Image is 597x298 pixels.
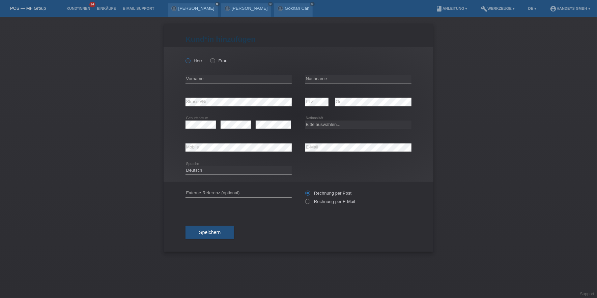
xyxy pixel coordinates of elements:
[186,35,411,43] h1: Kund*in hinzufügen
[232,6,268,11] a: [PERSON_NAME]
[216,2,219,6] i: close
[63,6,93,10] a: Kund*innen
[311,2,314,6] i: close
[432,6,471,10] a: bookAnleitung ▾
[178,6,215,11] a: [PERSON_NAME]
[310,2,315,6] a: close
[210,58,215,63] input: Frau
[550,5,557,12] i: account_circle
[525,6,540,10] a: DE ▾
[285,6,309,11] a: Gökhan Can
[210,58,227,63] label: Frau
[478,6,518,10] a: buildWerkzeuge ▾
[89,2,95,7] span: 14
[580,292,594,296] a: Support
[305,199,355,204] label: Rechnung per E-Mail
[546,6,594,10] a: account_circleHandeys GmbH ▾
[199,230,221,235] span: Speichern
[305,199,310,207] input: Rechnung per E-Mail
[186,58,202,63] label: Herr
[10,6,46,11] a: POS — MF Group
[119,6,158,10] a: E-Mail Support
[269,2,272,6] i: close
[186,58,190,63] input: Herr
[305,191,351,196] label: Rechnung per Post
[215,2,220,6] a: close
[305,191,310,199] input: Rechnung per Post
[436,5,443,12] i: book
[481,5,488,12] i: build
[268,2,273,6] a: close
[186,226,234,239] button: Speichern
[93,6,119,10] a: Einkäufe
